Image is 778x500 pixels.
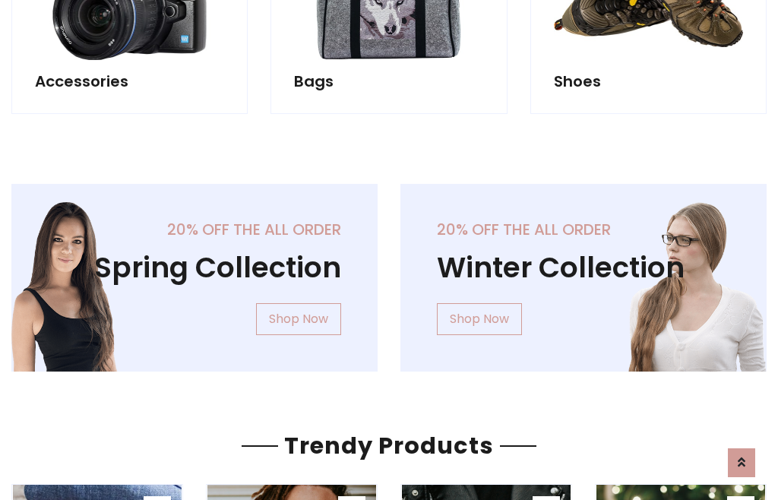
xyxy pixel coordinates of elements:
h5: 20% off the all order [437,220,730,239]
a: Shop Now [437,303,522,335]
h5: Shoes [554,72,743,90]
h5: 20% off the all order [48,220,341,239]
a: Shop Now [256,303,341,335]
h1: Spring Collection [48,251,341,285]
span: Trendy Products [278,429,500,462]
h1: Winter Collection [437,251,730,285]
h5: Accessories [35,72,224,90]
h5: Bags [294,72,483,90]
